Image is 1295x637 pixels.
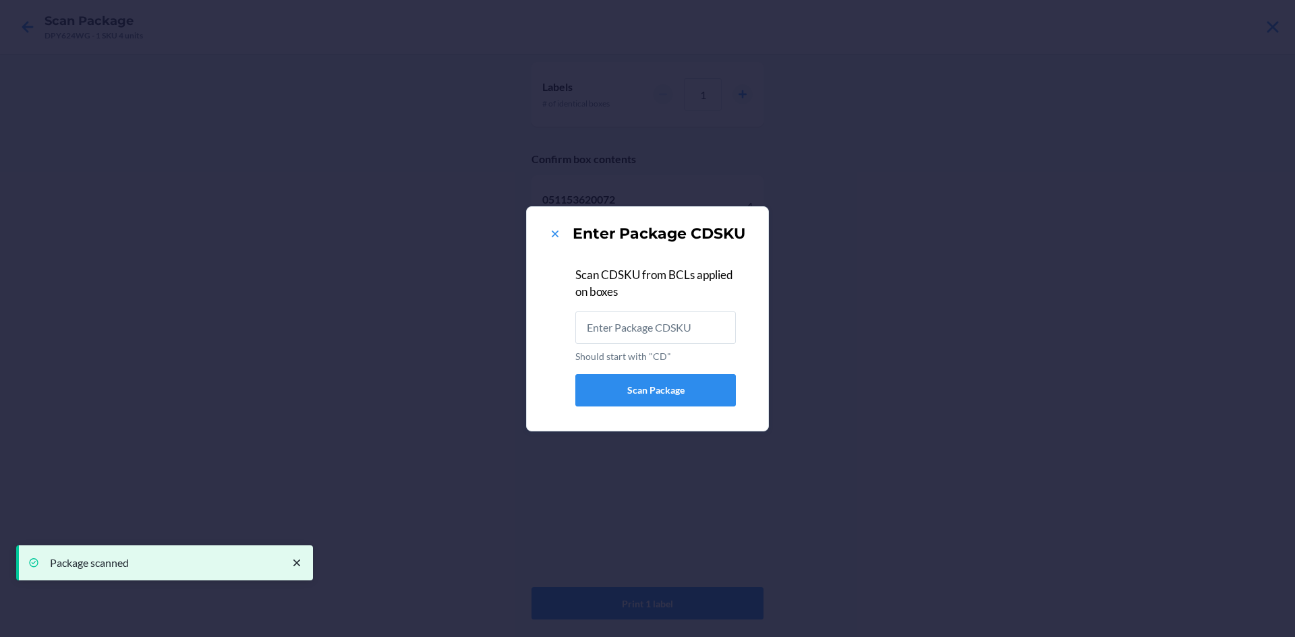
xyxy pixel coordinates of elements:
[575,266,736,301] div: Scan CDSKU from BCLs applied on boxes
[575,374,736,406] button: Scan Package
[290,556,304,570] svg: close toast
[573,223,745,245] h2: Enter Package CDSKU
[575,311,736,344] input: Should start with "CD"
[575,349,736,363] p: Should start with "CD"
[50,556,277,570] p: Package scanned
